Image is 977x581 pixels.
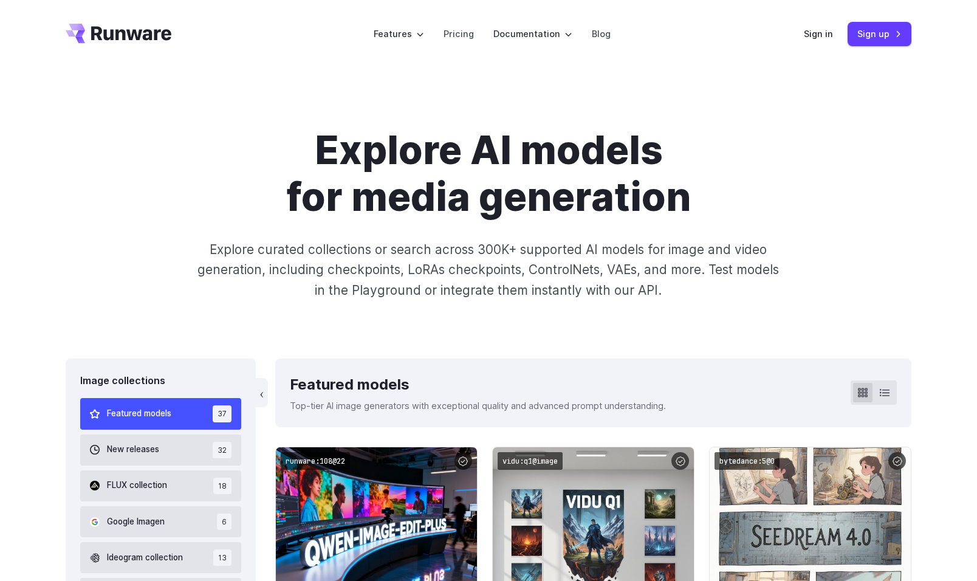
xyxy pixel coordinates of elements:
[444,27,474,41] a: Pricing
[107,407,171,421] span: Featured models
[107,551,183,565] span: Ideogram collection
[80,470,241,501] button: FLUX collection 18
[66,24,171,43] a: Go to /
[715,452,780,470] code: bytedance:5@0
[374,27,424,41] label: Features
[281,452,350,470] code: runware:108@22
[80,542,241,573] button: Ideogram collection 13
[107,443,159,456] span: New releases
[80,435,241,466] button: New releases 32
[804,27,833,41] a: Sign in
[107,515,165,529] span: Google Imagen
[256,378,268,407] button: ‹
[193,239,784,300] p: Explore curated collections or search across 300K+ supported AI models for image and video genera...
[493,27,572,41] label: Documentation
[107,479,167,492] span: FLUX collection
[80,373,241,389] div: Image collections
[290,399,666,413] p: Top-tier AI image generators with exceptional quality and advanced prompt understanding.
[498,452,563,470] code: vidu:q1@image
[150,126,827,220] h1: Explore AI models for media generation
[213,442,231,458] span: 32
[213,549,231,566] span: 13
[217,514,231,530] span: 6
[80,398,241,429] button: Featured models 37
[80,506,241,537] button: Google Imagen 6
[213,405,231,422] span: 37
[213,478,231,494] span: 18
[848,22,911,46] a: Sign up
[290,373,666,396] div: Featured models
[592,27,611,41] a: Blog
